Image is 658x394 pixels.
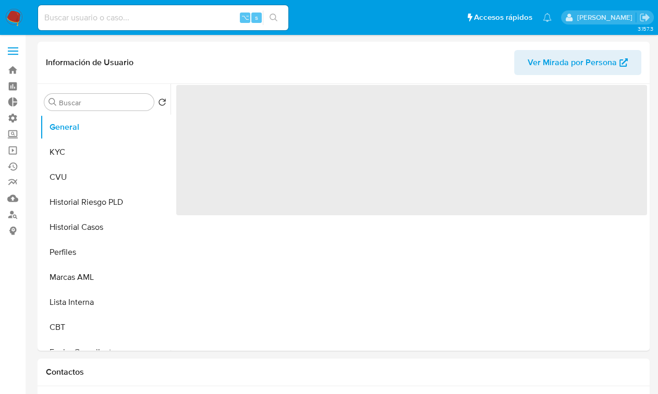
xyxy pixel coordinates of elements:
[528,50,617,75] span: Ver Mirada por Persona
[176,85,647,215] span: ‌
[639,12,650,23] a: Salir
[514,50,641,75] button: Ver Mirada por Persona
[158,98,166,109] button: Volver al orden por defecto
[40,340,170,365] button: Fecha Compliant
[263,10,284,25] button: search-icon
[474,12,532,23] span: Accesos rápidos
[40,140,170,165] button: KYC
[40,215,170,240] button: Historial Casos
[38,11,288,24] input: Buscar usuario o caso...
[59,98,150,107] input: Buscar
[40,315,170,340] button: CBT
[543,13,552,22] a: Notificaciones
[46,57,133,68] h1: Información de Usuario
[255,13,258,22] span: s
[40,265,170,290] button: Marcas AML
[40,190,170,215] button: Historial Riesgo PLD
[40,115,170,140] button: General
[40,290,170,315] button: Lista Interna
[577,13,636,22] p: federico.luaces@mercadolibre.com
[48,98,57,106] button: Buscar
[241,13,249,22] span: ⌥
[46,367,641,377] h1: Contactos
[40,240,170,265] button: Perfiles
[40,165,170,190] button: CVU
